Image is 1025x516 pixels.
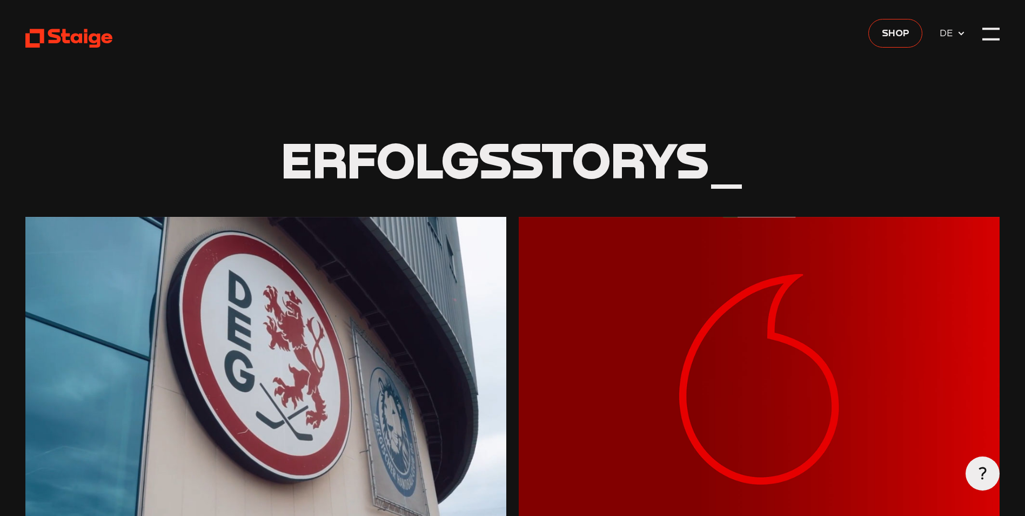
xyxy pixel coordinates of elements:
span: DE [940,25,957,41]
span: Shop [882,25,909,40]
a: Shop [868,19,922,48]
span: Erfolgsstorys_ [281,130,744,189]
